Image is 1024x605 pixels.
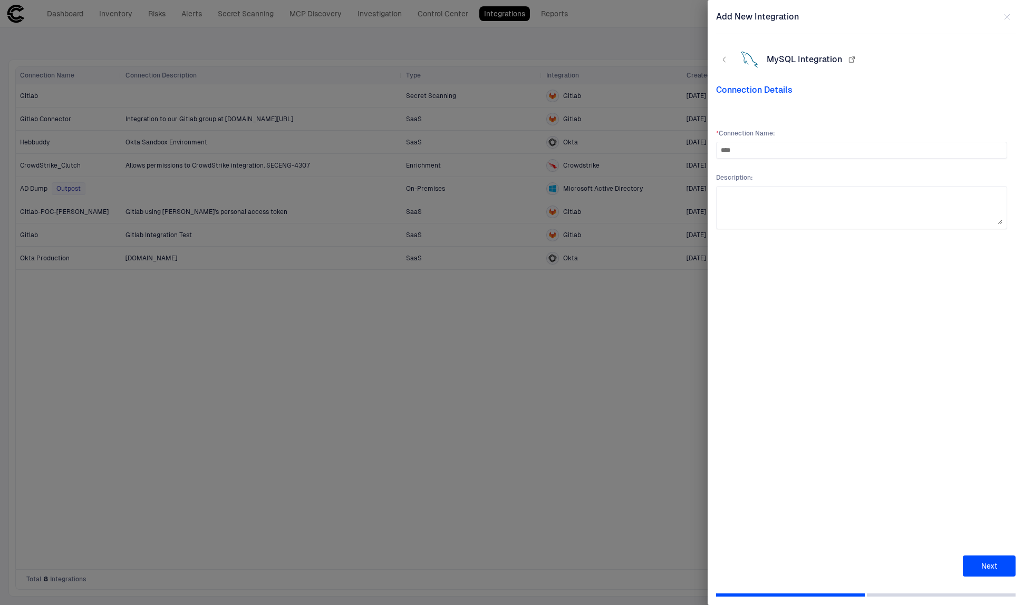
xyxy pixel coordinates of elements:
[716,12,799,22] span: Add New Integration
[716,85,1016,95] span: Connection Details
[716,129,1007,138] span: Connection Name :
[716,173,1007,182] span: Description :
[741,51,758,68] div: MySQL
[963,555,1016,577] button: Next
[767,54,842,65] span: MySQL Integration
